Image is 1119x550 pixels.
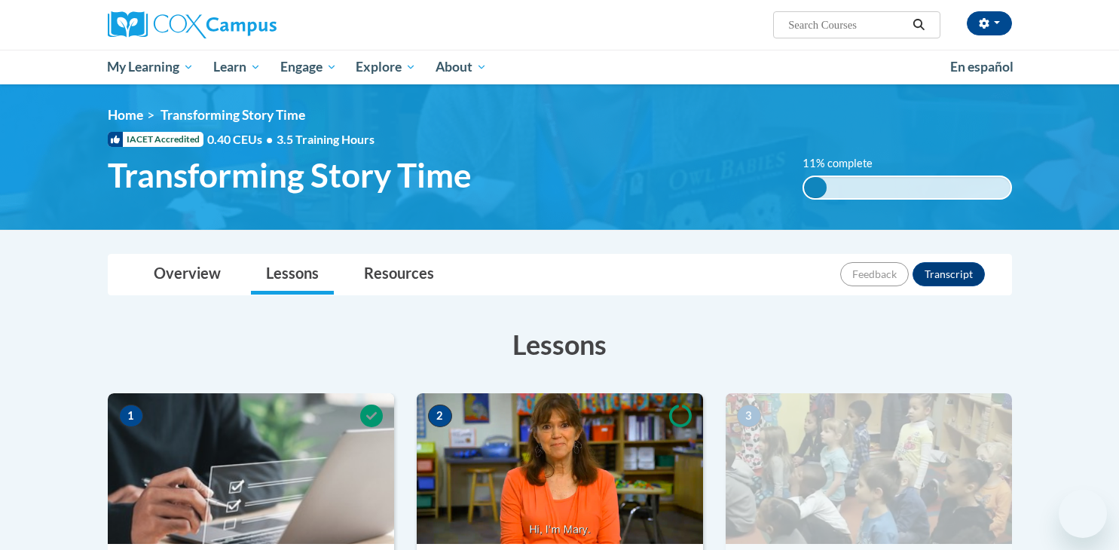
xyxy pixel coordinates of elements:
[108,155,472,195] span: Transforming Story Time
[940,51,1023,83] a: En español
[840,262,909,286] button: Feedback
[913,262,985,286] button: Transcript
[804,177,827,198] div: 11% complete
[277,132,375,146] span: 3.5 Training Hours
[787,16,907,34] input: Search Courses
[108,11,277,38] img: Cox Campus
[85,50,1035,84] div: Main menu
[203,50,271,84] a: Learn
[426,50,497,84] a: About
[271,50,347,84] a: Engage
[139,255,236,295] a: Overview
[907,16,930,34] button: Search
[950,59,1014,75] span: En español
[108,107,143,123] a: Home
[119,405,143,427] span: 1
[161,107,305,123] span: Transforming Story Time
[349,255,449,295] a: Resources
[98,50,204,84] a: My Learning
[207,131,277,148] span: 0.40 CEUs
[436,58,487,76] span: About
[346,50,426,84] a: Explore
[1059,490,1107,538] iframe: Button to launch messaging window
[108,325,1012,363] h3: Lessons
[213,58,261,76] span: Learn
[726,393,1012,544] img: Course Image
[967,11,1012,35] button: Account Settings
[108,393,394,544] img: Course Image
[356,58,416,76] span: Explore
[251,255,334,295] a: Lessons
[108,11,394,38] a: Cox Campus
[107,58,194,76] span: My Learning
[266,132,273,146] span: •
[428,405,452,427] span: 2
[803,155,889,172] label: 11% complete
[108,132,203,147] span: IACET Accredited
[280,58,337,76] span: Engage
[737,405,761,427] span: 3
[417,393,703,544] img: Course Image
